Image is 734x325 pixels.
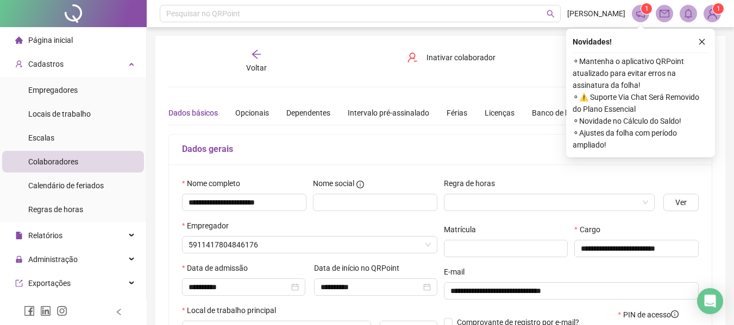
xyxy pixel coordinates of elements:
span: user-delete [407,52,418,63]
div: Banco de horas [532,107,585,119]
label: Cargo [574,224,607,235]
label: Data de início no QRPoint [314,262,406,274]
span: info-circle [356,181,364,188]
span: PIN de acesso [623,309,679,321]
span: 1 [645,5,649,12]
label: Regra de horas [444,177,502,189]
span: ⚬ Ajustes da folha com período ampliado! [573,127,708,151]
label: Local de trabalho principal [182,304,283,316]
img: 89309 [704,5,720,22]
span: instagram [57,305,67,316]
span: Regras de horas [28,205,83,214]
span: Colaboradores [28,157,78,166]
label: Empregador [182,220,236,232]
span: Exportações [28,279,71,288]
label: Nome completo [182,177,247,189]
span: Relatórios [28,231,62,240]
div: Opcionais [235,107,269,119]
span: 1 [717,5,720,12]
span: linkedin [40,305,51,316]
span: Administração [28,255,78,264]
span: 5911417804846176 [189,237,431,253]
span: file [15,232,23,239]
span: info-circle [671,310,679,318]
span: mail [660,9,669,18]
div: Dependentes [286,107,330,119]
span: lock [15,256,23,263]
span: Ver [675,196,687,208]
sup: 1 [641,3,652,14]
button: Ver [663,194,699,211]
span: export [15,279,23,287]
span: Voltar [246,63,267,72]
span: [PERSON_NAME] [567,8,625,20]
label: Matrícula [444,224,483,235]
span: Cadastros [28,60,64,68]
div: Open Intercom Messenger [697,288,723,314]
span: ⚬ Mantenha o aplicativo QRPoint atualizado para evitar erros na assinatura da folha! [573,55,708,91]
span: bell [683,9,693,18]
sup: Atualize o seu contato no menu Meus Dados [713,3,724,14]
label: Data de admissão [182,262,255,274]
span: Inativar colaborador [426,52,495,63]
span: left [115,308,123,316]
label: E-mail [444,266,472,278]
span: arrow-left [251,49,262,60]
span: search [547,10,555,18]
span: home [15,36,23,44]
span: Empregadores [28,86,78,94]
span: Novidades ! [573,36,612,48]
div: Licenças [485,107,515,119]
span: facebook [24,305,35,316]
button: Inativar colaborador [399,49,504,66]
span: Escalas [28,133,54,142]
div: Férias [447,107,467,119]
span: Nome social [313,177,354,189]
span: user-add [15,60,23,68]
span: notification [636,9,645,18]
span: Página inicial [28,36,73,44]
span: ⚬ ⚠️ Suporte Via Chat Será Removido do Plano Essencial [573,91,708,115]
span: close [698,38,706,46]
span: ⚬ Novidade no Cálculo do Saldo! [573,115,708,127]
span: Locais de trabalho [28,110,91,118]
h5: Dados gerais [182,143,699,156]
span: Calendário de feriados [28,181,104,190]
div: Dados básicos [168,107,218,119]
div: Intervalo pré-assinalado [348,107,429,119]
